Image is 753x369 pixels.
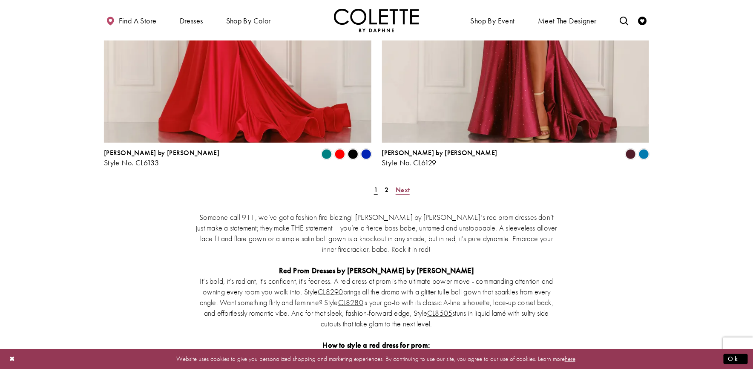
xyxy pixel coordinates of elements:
a: CL8505 [427,308,452,318]
p: Website uses cookies to give you personalized shopping and marketing experiences. By continuing t... [61,353,692,365]
strong: How to style a red dress for prom: [323,340,431,350]
span: Shop By Event [471,17,515,25]
p: Someone call 911, we’ve got a fashion fire blazing! [PERSON_NAME] by [PERSON_NAME]’s red prom dre... [195,212,558,254]
a: Visit Home Page [334,9,419,32]
span: Shop by color [224,9,273,32]
span: Find a store [119,17,157,25]
span: Dresses [178,9,205,32]
i: Merlot [626,149,636,159]
a: Toggle search [618,9,630,32]
a: Find a store [104,9,158,32]
button: Close Dialog [5,352,20,366]
i: Black [348,149,358,159]
span: Style No. CL6133 [104,158,159,167]
span: Shop By Event [468,9,517,32]
span: Current Page [371,184,380,196]
div: Colette by Daphne Style No. CL6129 [382,149,497,167]
span: Style No. CL6129 [382,158,437,167]
span: 1 [374,185,378,194]
span: [PERSON_NAME] by [PERSON_NAME] [382,148,497,157]
span: Meet the designer [538,17,597,25]
a: CL8280 [338,297,363,307]
span: Dresses [180,17,203,25]
img: Colette by Daphne [334,9,419,32]
a: here [565,355,575,363]
a: CL8290 [318,287,343,297]
a: Check Wishlist [636,9,649,32]
i: Red [335,149,345,159]
button: Submit Dialog [724,354,748,364]
a: Meet the designer [536,9,599,32]
strong: Red Prom Dresses by [PERSON_NAME] by [PERSON_NAME] [279,265,474,275]
a: Next Page [393,184,412,196]
span: Next [396,185,410,194]
a: Page 2 [382,184,391,196]
i: Peacock [639,149,649,159]
i: Royal Blue [361,149,371,159]
div: Colette by Daphne Style No. CL6133 [104,149,219,167]
span: [PERSON_NAME] by [PERSON_NAME] [104,148,219,157]
p: It’s bold, it’s radiant, it’s confident, it’s fearless. A red dress at prom is the ultimate power... [195,276,558,329]
span: 2 [385,185,389,194]
span: Shop by color [226,17,271,25]
i: Teal [322,149,332,159]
